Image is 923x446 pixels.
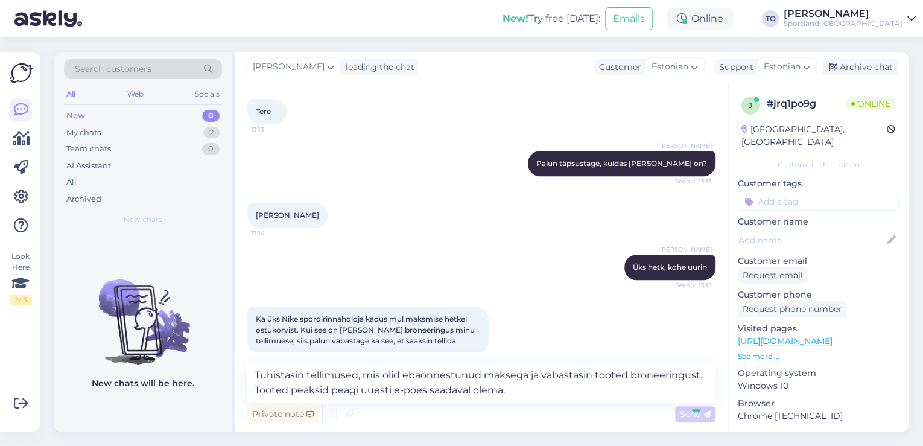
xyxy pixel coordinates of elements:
[256,107,271,116] span: Tere
[738,255,899,267] p: Customer email
[714,61,753,74] div: Support
[10,251,31,305] div: Look Here
[256,314,477,345] span: Ka üks Nike spordirinnahoidja kadus mul maksmise hetkel ostukorvist. Kui see on [PERSON_NAME] bro...
[341,61,414,74] div: leading the chat
[66,127,101,139] div: My chats
[503,11,600,26] div: Try free [DATE]:
[66,110,85,122] div: New
[660,141,712,150] span: [PERSON_NAME]
[124,214,162,225] span: New chats
[822,59,898,75] div: Archive chat
[66,193,101,205] div: Archived
[605,7,653,30] button: Emails
[738,336,833,346] a: [URL][DOMAIN_NAME]
[741,123,887,148] div: [GEOGRAPHIC_DATA], [GEOGRAPHIC_DATA]
[652,60,688,74] span: Estonian
[667,8,733,30] div: Online
[784,9,902,19] div: [PERSON_NAME]
[660,245,712,254] span: [PERSON_NAME]
[738,380,899,392] p: Windows 10
[92,377,194,390] p: New chats will be here.
[738,193,899,211] input: Add a tag
[66,160,111,172] div: AI Assistant
[253,60,325,74] span: [PERSON_NAME]
[764,60,801,74] span: Estonian
[667,281,712,290] span: Seen ✓ 13:15
[784,9,916,28] a: [PERSON_NAME]Sportland [GEOGRAPHIC_DATA]
[762,10,779,27] div: TO
[738,351,899,362] p: See more ...
[64,86,78,102] div: All
[202,110,220,122] div: 0
[10,295,31,305] div: 2 / 3
[10,62,33,84] img: Askly Logo
[251,229,296,238] span: 13:14
[125,86,146,102] div: Web
[738,397,899,410] p: Browser
[738,267,808,284] div: Request email
[738,215,899,228] p: Customer name
[633,263,707,272] span: Üks hetk, kohe uurin
[54,258,232,366] img: No chats
[667,177,712,186] span: Seen ✓ 13:13
[738,410,899,422] p: Chrome [TECHNICAL_ID]
[738,234,885,247] input: Add name
[749,101,752,110] span: j
[738,288,899,301] p: Customer phone
[738,301,847,317] div: Request phone number
[594,61,641,74] div: Customer
[75,63,151,75] span: Search customers
[202,143,220,155] div: 0
[203,127,220,139] div: 2
[846,97,895,110] span: Online
[536,159,707,168] span: Palun täpsustage, kuidas [PERSON_NAME] on?
[738,177,899,190] p: Customer tags
[192,86,222,102] div: Socials
[503,13,528,24] b: New!
[738,367,899,380] p: Operating system
[767,97,846,111] div: # jrq1po9g
[66,176,77,188] div: All
[738,322,899,335] p: Visited pages
[738,159,899,170] div: Customer information
[251,125,296,134] span: 13:13
[784,19,902,28] div: Sportland [GEOGRAPHIC_DATA]
[66,143,111,155] div: Team chats
[256,211,319,220] span: [PERSON_NAME]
